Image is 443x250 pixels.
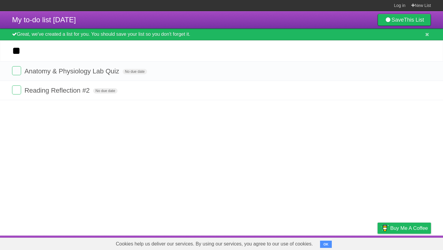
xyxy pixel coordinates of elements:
[320,241,332,248] button: OK
[110,238,319,250] span: Cookies help us deliver our services. By using our services, you agree to our use of cookies.
[123,69,147,74] span: No due date
[297,237,310,248] a: About
[24,87,91,94] span: Reading Reflection #2
[12,66,21,75] label: Done
[381,223,389,233] img: Buy me a coffee
[378,14,431,26] a: SaveThis List
[404,17,424,23] b: This List
[93,88,118,94] span: No due date
[317,237,342,248] a: Developers
[370,237,385,248] a: Privacy
[12,85,21,94] label: Done
[349,237,363,248] a: Terms
[393,237,431,248] a: Suggest a feature
[12,16,76,24] span: My to-do list [DATE]
[378,223,431,234] a: Buy me a coffee
[24,67,121,75] span: Anatomy & Physiology Lab Quiz
[390,223,428,233] span: Buy me a coffee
